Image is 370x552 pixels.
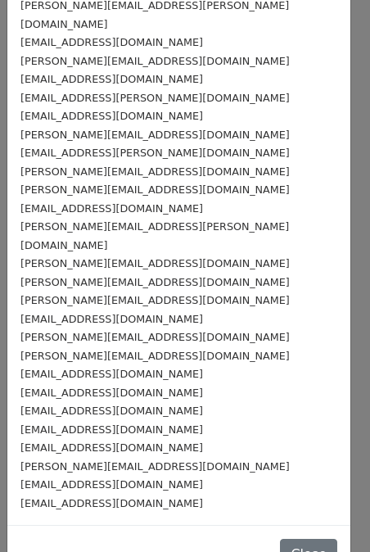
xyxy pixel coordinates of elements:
small: [PERSON_NAME][EMAIL_ADDRESS][DOMAIN_NAME] [20,165,290,178]
small: [PERSON_NAME][EMAIL_ADDRESS][DOMAIN_NAME] [20,294,290,306]
small: [PERSON_NAME][EMAIL_ADDRESS][DOMAIN_NAME] [20,331,290,343]
small: [EMAIL_ADDRESS][DOMAIN_NAME] [20,202,203,215]
small: [PERSON_NAME][EMAIL_ADDRESS][DOMAIN_NAME] [20,257,290,269]
small: [EMAIL_ADDRESS][DOMAIN_NAME] [20,36,203,48]
small: [PERSON_NAME][EMAIL_ADDRESS][DOMAIN_NAME] [20,276,290,288]
iframe: Chat Widget [288,473,370,552]
small: [EMAIL_ADDRESS][DOMAIN_NAME] [20,423,203,436]
small: [PERSON_NAME][EMAIL_ADDRESS][DOMAIN_NAME] [20,460,290,473]
small: [EMAIL_ADDRESS][DOMAIN_NAME] [20,73,203,85]
small: [EMAIL_ADDRESS][PERSON_NAME][DOMAIN_NAME] [20,147,290,159]
small: [PERSON_NAME][EMAIL_ADDRESS][DOMAIN_NAME] [20,129,290,141]
small: [PERSON_NAME][EMAIL_ADDRESS][DOMAIN_NAME] [20,55,290,67]
small: [PERSON_NAME][EMAIL_ADDRESS][PERSON_NAME][DOMAIN_NAME] [20,220,289,251]
small: [EMAIL_ADDRESS][DOMAIN_NAME] [20,368,203,380]
small: [EMAIL_ADDRESS][DOMAIN_NAME] [20,441,203,454]
small: [EMAIL_ADDRESS][PERSON_NAME][DOMAIN_NAME] [20,92,290,104]
small: [EMAIL_ADDRESS][DOMAIN_NAME] [20,387,203,399]
small: [EMAIL_ADDRESS][DOMAIN_NAME] [20,405,203,417]
small: [EMAIL_ADDRESS][DOMAIN_NAME] [20,478,203,491]
small: [EMAIL_ADDRESS][DOMAIN_NAME] [20,497,203,509]
small: [PERSON_NAME][EMAIL_ADDRESS][DOMAIN_NAME] [20,350,290,362]
small: [EMAIL_ADDRESS][DOMAIN_NAME] [20,313,203,325]
small: [EMAIL_ADDRESS][DOMAIN_NAME] [20,110,203,122]
small: [PERSON_NAME][EMAIL_ADDRESS][DOMAIN_NAME] [20,183,290,196]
